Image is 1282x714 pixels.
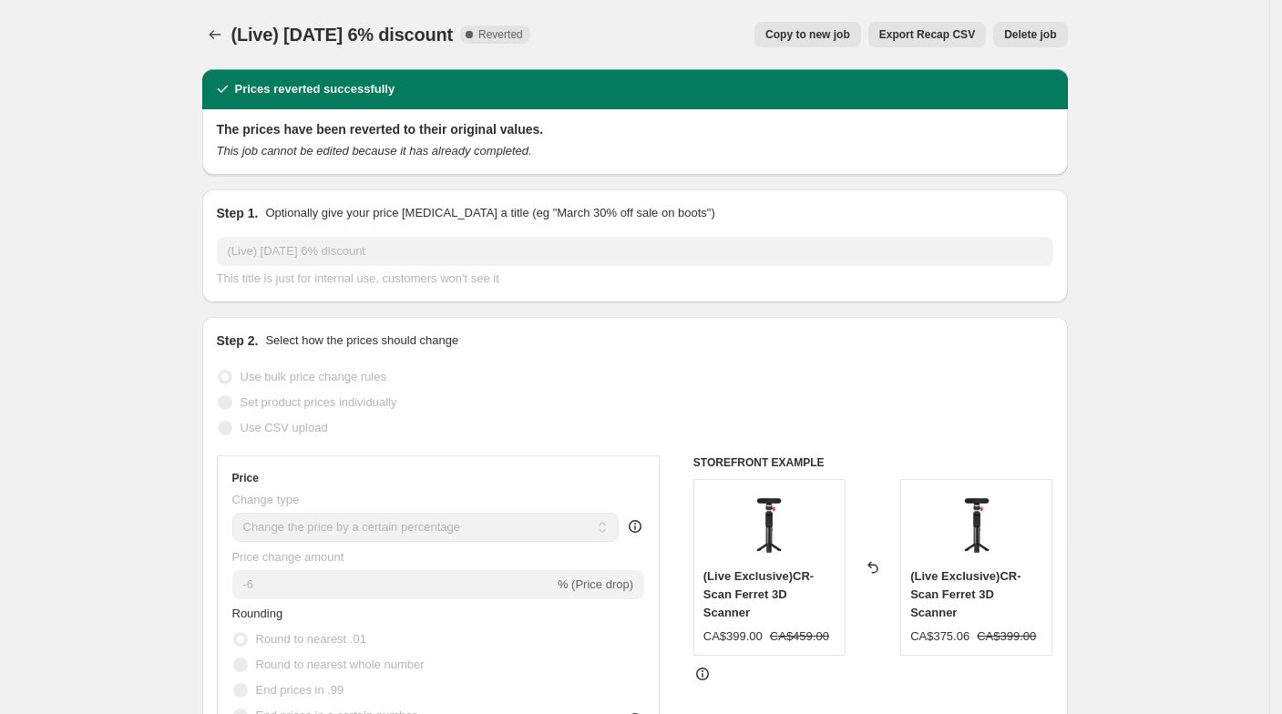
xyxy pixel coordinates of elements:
[754,22,861,47] button: Copy to new job
[232,550,344,564] span: Price change amount
[977,627,1036,646] strike: CA$399.00
[879,27,975,42] span: Export Recap CSV
[232,607,283,620] span: Rounding
[265,331,458,350] p: Select how the prices should change
[733,489,805,562] img: CR-Scan_Ferret_1_80x.png
[232,570,554,599] input: -15
[993,22,1067,47] button: Delete job
[703,569,814,619] span: (Live Exclusive)CR-Scan Ferret 3D Scanner
[765,27,850,42] span: Copy to new job
[626,517,644,535] div: help
[217,144,532,158] i: This job cannot be edited because it has already completed.
[558,577,633,591] span: % (Price drop)
[703,627,763,646] div: CA$399.00
[910,627,969,646] div: CA$375.06
[202,22,228,47] button: Price change jobs
[217,237,1053,266] input: 30% off holiday sale
[478,27,523,42] span: Reverted
[217,331,259,350] h2: Step 2.
[940,489,1013,562] img: CR-Scan_Ferret_1_80x.png
[232,471,259,485] h3: Price
[241,370,386,383] span: Use bulk price change rules
[235,80,395,98] h2: Prices reverted successfully
[232,493,300,506] span: Change type
[241,395,397,409] span: Set product prices individually
[693,455,1053,470] h6: STOREFRONT EXAMPLE
[231,25,454,45] span: (Live) [DATE] 6% discount
[241,421,328,434] span: Use CSV upload
[770,627,829,646] strike: CA$459.00
[265,204,714,222] p: Optionally give your price [MEDICAL_DATA] a title (eg "March 30% off sale on boots")
[217,120,1053,138] h2: The prices have been reverted to their original values.
[910,569,1020,619] span: (Live Exclusive)CR-Scan Ferret 3D Scanner
[217,204,259,222] h2: Step 1.
[1004,27,1056,42] span: Delete job
[256,683,344,697] span: End prices in .99
[256,658,425,671] span: Round to nearest whole number
[217,271,499,285] span: This title is just for internal use, customers won't see it
[256,632,366,646] span: Round to nearest .01
[868,22,986,47] button: Export Recap CSV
